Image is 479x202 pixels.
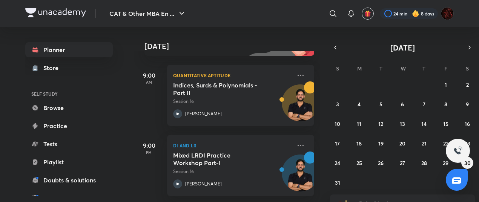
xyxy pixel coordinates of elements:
[444,65,447,72] abbr: Friday
[412,10,419,17] img: streak
[378,159,384,167] abbr: August 26, 2025
[396,98,408,110] button: August 6, 2025
[443,140,448,147] abbr: August 22, 2025
[25,136,113,151] a: Tests
[390,43,415,53] span: [DATE]
[185,110,222,117] p: [PERSON_NAME]
[443,159,448,167] abbr: August 29, 2025
[144,42,322,51] h4: [DATE]
[356,140,362,147] abbr: August 18, 2025
[173,168,292,175] p: Session 16
[282,89,318,125] img: Avatar
[25,8,86,19] a: Company Logo
[332,157,344,169] button: August 24, 2025
[25,60,113,75] a: Store
[173,141,292,150] p: DI and LR
[440,98,452,110] button: August 8, 2025
[464,159,471,167] abbr: August 30, 2025
[378,140,384,147] abbr: August 19, 2025
[440,137,452,149] button: August 22, 2025
[461,78,473,90] button: August 2, 2025
[173,81,267,96] h5: Indices, Surds & Polynomials - Part II
[400,120,405,127] abbr: August 13, 2025
[375,118,387,130] button: August 12, 2025
[353,137,365,149] button: August 18, 2025
[421,159,427,167] abbr: August 28, 2025
[396,157,408,169] button: August 27, 2025
[25,155,113,170] a: Playlist
[453,146,462,155] img: ttu
[461,137,473,149] button: August 23, 2025
[396,137,408,149] button: August 20, 2025
[134,141,164,150] h5: 9:00
[185,181,222,187] p: [PERSON_NAME]
[332,118,344,130] button: August 10, 2025
[25,118,113,133] a: Practice
[173,98,292,105] p: Session 16
[444,101,447,108] abbr: August 8, 2025
[422,65,425,72] abbr: Thursday
[418,137,430,149] button: August 21, 2025
[466,81,469,88] abbr: August 2, 2025
[353,157,365,169] button: August 25, 2025
[173,71,292,80] p: Quantitative Aptitude
[441,7,454,20] img: Vanshika Rai
[25,173,113,188] a: Doubts & solutions
[422,140,427,147] abbr: August 21, 2025
[335,159,340,167] abbr: August 24, 2025
[461,118,473,130] button: August 16, 2025
[362,8,374,20] button: avatar
[440,78,452,90] button: August 1, 2025
[418,157,430,169] button: August 28, 2025
[375,98,387,110] button: August 5, 2025
[443,120,448,127] abbr: August 15, 2025
[421,120,427,127] abbr: August 14, 2025
[25,8,86,17] img: Company Logo
[418,118,430,130] button: August 14, 2025
[461,157,473,169] button: August 30, 2025
[418,98,430,110] button: August 7, 2025
[25,100,113,115] a: Browse
[400,159,405,167] abbr: August 27, 2025
[356,159,362,167] abbr: August 25, 2025
[379,101,382,108] abbr: August 5, 2025
[466,65,469,72] abbr: Saturday
[466,101,469,108] abbr: August 9, 2025
[335,179,340,186] abbr: August 31, 2025
[341,42,464,53] button: [DATE]
[134,80,164,84] p: AM
[396,118,408,130] button: August 13, 2025
[357,65,362,72] abbr: Monday
[379,65,382,72] abbr: Tuesday
[335,120,340,127] abbr: August 10, 2025
[440,118,452,130] button: August 15, 2025
[25,87,113,100] h6: SELF STUDY
[332,137,344,149] button: August 17, 2025
[401,101,404,108] abbr: August 6, 2025
[335,140,340,147] abbr: August 17, 2025
[375,157,387,169] button: August 26, 2025
[364,10,371,17] img: avatar
[105,6,191,21] button: CAT & Other MBA En ...
[358,101,361,108] abbr: August 4, 2025
[134,150,164,155] p: PM
[461,98,473,110] button: August 9, 2025
[336,65,339,72] abbr: Sunday
[399,140,405,147] abbr: August 20, 2025
[423,101,425,108] abbr: August 7, 2025
[445,81,447,88] abbr: August 1, 2025
[353,98,365,110] button: August 4, 2025
[378,120,383,127] abbr: August 12, 2025
[401,65,406,72] abbr: Wednesday
[25,42,113,57] a: Planner
[282,159,318,195] img: Avatar
[134,71,164,80] h5: 9:00
[173,151,267,167] h5: Mixed LRDI Practice Workshop Part-I
[43,63,63,72] div: Store
[332,176,344,188] button: August 31, 2025
[353,118,365,130] button: August 11, 2025
[336,101,339,108] abbr: August 3, 2025
[465,140,470,147] abbr: August 23, 2025
[332,98,344,110] button: August 3, 2025
[357,120,361,127] abbr: August 11, 2025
